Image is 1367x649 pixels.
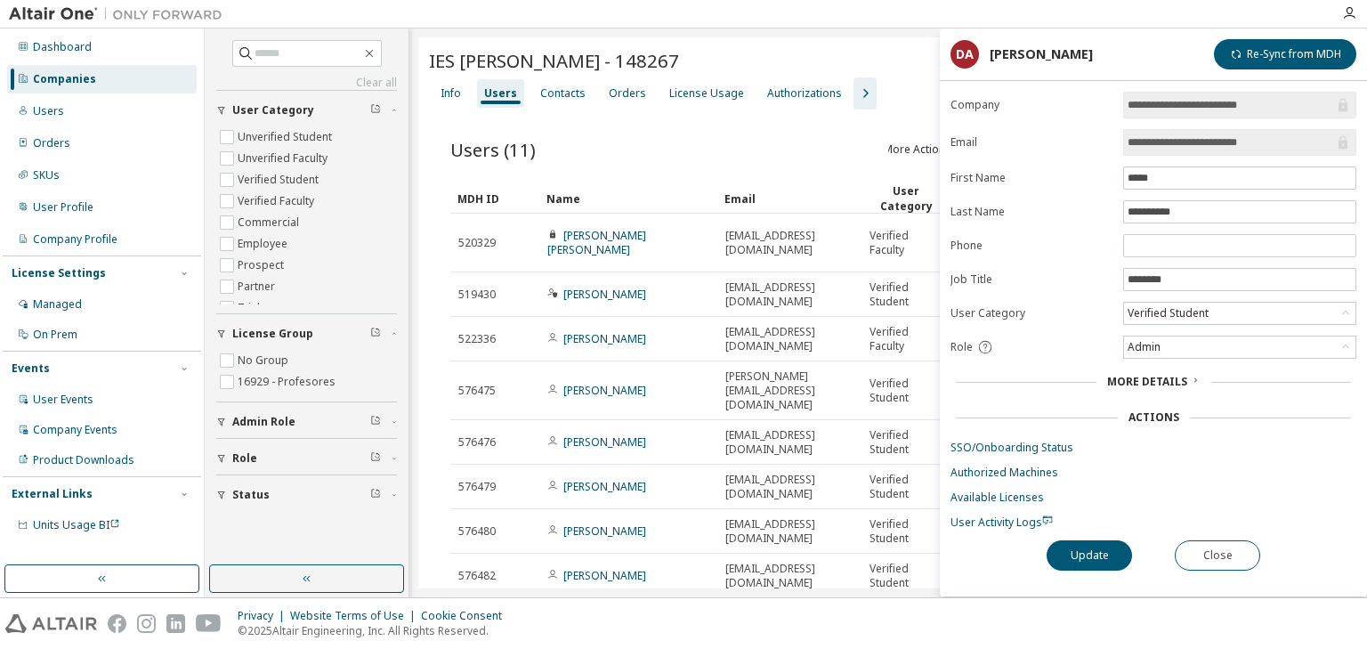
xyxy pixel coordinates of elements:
[33,453,134,467] div: Product Downloads
[9,5,231,23] img: Altair One
[238,212,303,233] label: Commercial
[232,451,257,466] span: Role
[238,371,339,393] label: 16929 - Profesores
[870,377,942,405] span: Verified Student
[421,609,513,623] div: Cookie Consent
[950,272,1112,287] label: Job Title
[238,609,290,623] div: Privacy
[33,104,64,118] div: Users
[370,488,381,502] span: Clear filter
[232,488,270,502] span: Status
[458,288,496,302] span: 519430
[458,435,496,450] span: 576476
[216,91,397,130] button: User Category
[216,314,397,353] button: License Group
[950,239,1112,253] label: Phone
[238,126,336,148] label: Unverified Student
[232,327,313,341] span: License Group
[238,623,513,638] p: © 2025 Altair Engineering, Inc. All Rights Reserved.
[563,523,646,539] a: [PERSON_NAME]
[725,517,853,546] span: [EMAIL_ADDRESS][DOMAIN_NAME]
[166,614,185,633] img: linkedin.svg
[950,466,1356,480] a: Authorized Machines
[1175,540,1260,571] button: Close
[725,428,853,457] span: [EMAIL_ADDRESS][DOMAIN_NAME]
[216,439,397,478] button: Role
[12,487,93,501] div: External Links
[725,369,853,412] span: [PERSON_NAME][EMAIL_ADDRESS][DOMAIN_NAME]
[1214,39,1356,69] button: Re-Sync from MDH
[458,480,496,494] span: 576479
[370,415,381,429] span: Clear filter
[238,255,287,276] label: Prospect
[370,103,381,118] span: Clear filter
[108,614,126,633] img: facebook.svg
[33,72,96,86] div: Companies
[33,168,60,183] div: SKUs
[881,134,967,165] button: More Actions
[33,328,77,342] div: On Prem
[238,233,291,255] label: Employee
[950,491,1356,505] a: Available Licenses
[725,325,853,353] span: [EMAIL_ADDRESS][DOMAIN_NAME]
[950,40,979,69] div: DA
[950,98,1112,112] label: Company
[870,562,942,590] span: Verified Student
[1125,304,1211,323] div: Verified Student
[725,280,853,309] span: [EMAIL_ADDRESS][DOMAIN_NAME]
[669,86,744,101] div: License Usage
[950,306,1112,320] label: User Category
[429,48,679,73] span: IES [PERSON_NAME] - 148267
[290,609,421,623] div: Website Terms of Use
[33,200,93,215] div: User Profile
[238,148,331,169] label: Unverified Faculty
[238,191,318,212] label: Verified Faculty
[33,423,117,437] div: Company Events
[950,340,973,354] span: Role
[238,297,263,319] label: Trial
[137,614,156,633] img: instagram.svg
[216,475,397,515] button: Status
[540,86,586,101] div: Contacts
[950,135,1112,150] label: Email
[950,205,1112,219] label: Last Name
[563,479,646,494] a: [PERSON_NAME]
[950,441,1356,455] a: SSO/Onboarding Status
[33,136,70,150] div: Orders
[1124,303,1355,324] div: Verified Student
[238,169,322,191] label: Verified Student
[5,614,97,633] img: altair_logo.svg
[458,332,496,346] span: 522336
[33,517,120,532] span: Units Usage BI
[869,183,943,214] div: User Category
[458,236,496,250] span: 520329
[232,415,295,429] span: Admin Role
[725,473,853,501] span: [EMAIL_ADDRESS][DOMAIN_NAME]
[232,103,314,118] span: User Category
[33,232,117,247] div: Company Profile
[547,228,646,257] a: [PERSON_NAME] [PERSON_NAME]
[441,86,461,101] div: Info
[870,428,942,457] span: Verified Student
[458,569,496,583] span: 576482
[870,473,942,501] span: Verified Student
[1125,337,1163,357] div: Admin
[870,280,942,309] span: Verified Student
[950,515,1053,530] span: User Activity Logs
[725,562,853,590] span: [EMAIL_ADDRESS][DOMAIN_NAME]
[563,568,646,583] a: [PERSON_NAME]
[450,137,536,162] span: Users (11)
[33,297,82,312] div: Managed
[238,276,279,297] label: Partner
[546,184,710,213] div: Name
[990,47,1093,61] div: [PERSON_NAME]
[216,76,397,90] a: Clear all
[767,86,842,101] div: Authorizations
[724,184,854,213] div: Email
[12,361,50,376] div: Events
[196,614,222,633] img: youtube.svg
[33,393,93,407] div: User Events
[563,383,646,398] a: [PERSON_NAME]
[12,266,106,280] div: License Settings
[370,451,381,466] span: Clear filter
